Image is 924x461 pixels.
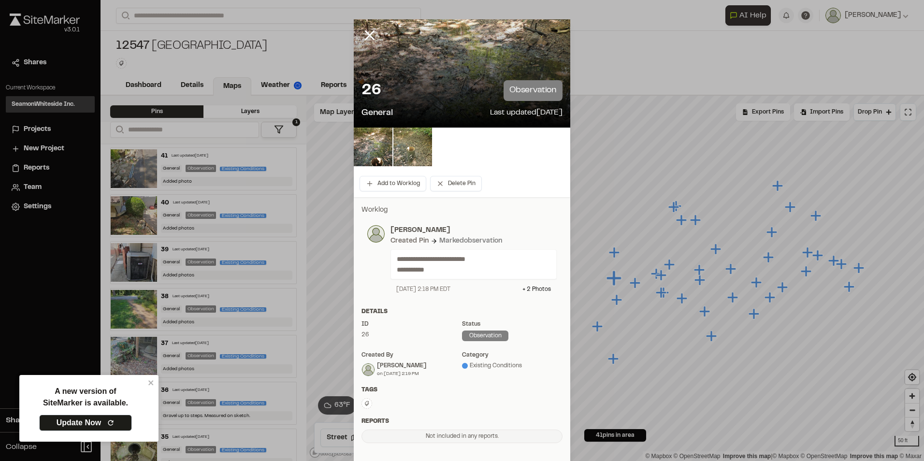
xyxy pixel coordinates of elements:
div: 26 [361,331,462,339]
button: Delete Pin [430,176,482,191]
p: [PERSON_NAME] [390,225,557,236]
img: photo [367,225,385,243]
div: ID [361,320,462,329]
button: Add to Worklog [360,176,426,191]
div: on [DATE] 2:19 PM [377,370,426,377]
button: Edit Tags [361,398,372,409]
div: [DATE] 2:18 PM EDT [396,285,450,294]
img: file [354,128,392,166]
div: Existing Conditions [462,361,563,370]
div: category [462,351,563,360]
div: + 2 Photo s [522,285,551,294]
div: Details [361,307,563,316]
div: [PERSON_NAME] [377,361,426,370]
p: A new version of SiteMarker is available. [43,386,128,409]
img: Morgan Beumee [362,363,375,376]
p: observation [504,80,563,101]
div: observation [462,331,508,341]
div: Marked observation [439,236,502,246]
div: Status [462,320,563,329]
p: General [361,107,393,120]
a: Update Now [39,415,132,431]
div: Not included in any reports. [361,430,563,443]
div: Created Pin [390,236,429,246]
img: file [393,128,432,166]
p: Worklog [361,205,563,216]
div: Tags [361,386,563,394]
p: Last updated [DATE] [490,107,563,120]
button: close [148,379,155,387]
p: 26 [361,81,381,101]
div: Created by [361,351,462,360]
div: Reports [361,417,563,426]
